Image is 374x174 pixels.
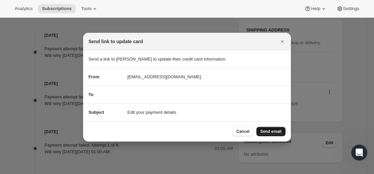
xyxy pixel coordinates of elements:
button: Settings [332,4,363,13]
span: From [88,74,100,79]
button: Analytics [11,4,37,13]
span: Subject [88,110,104,115]
button: Tools [77,4,102,13]
span: Home [26,122,41,127]
span: [EMAIL_ADDRESS][DOMAIN_NAME] [127,74,201,80]
div: Recent message [7,90,127,125]
span: To [88,92,93,97]
p: Send a link to [PERSON_NAME] to update their credit card information. [88,56,286,63]
span: Cancel [236,129,249,134]
button: Close [277,37,287,46]
button: Help [300,4,331,13]
span: Subscriptions [42,6,72,11]
span: Settings [343,6,359,11]
button: Subscriptions [38,4,76,13]
img: Profile image for Adrian [97,11,111,24]
span: Edit your payment details [127,109,176,116]
span: Tools [81,6,91,11]
p: How can we help? [13,70,121,82]
div: Recent message [14,96,120,103]
button: Send email [256,127,286,136]
span: Analytics [15,6,33,11]
span: Help [311,6,320,11]
button: Cancel [232,127,253,136]
iframe: Intercom live chat [351,145,367,161]
p: Hi [PERSON_NAME] 👋 [13,48,121,70]
img: Profile image for Brian [84,11,98,24]
button: Messages [67,106,134,133]
span: Send email [260,129,282,134]
span: Messages [89,122,112,127]
div: Close [115,11,127,23]
h2: Send link to update card [88,38,143,45]
img: logo [13,13,69,23]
